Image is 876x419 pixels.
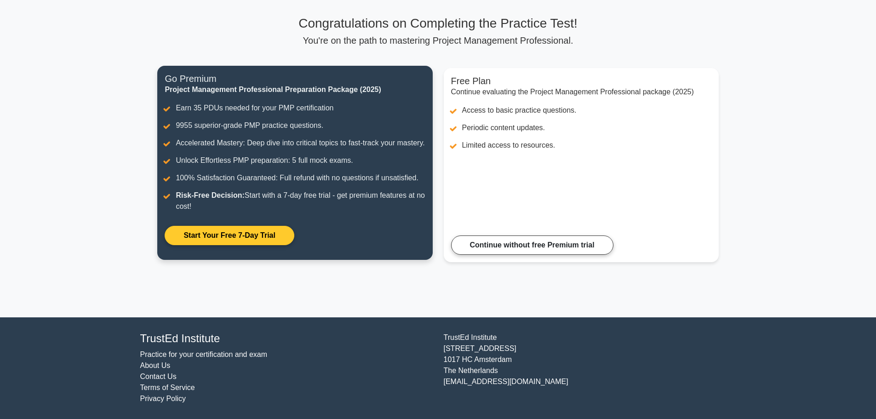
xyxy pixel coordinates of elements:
a: Practice for your certification and exam [140,350,268,358]
p: You're on the path to mastering Project Management Professional. [157,35,718,46]
h3: Congratulations on Completing the Practice Test! [157,16,718,31]
a: Start Your Free 7-Day Trial [165,226,294,245]
a: Terms of Service [140,384,195,391]
a: Privacy Policy [140,395,186,402]
div: TrustEd Institute [STREET_ADDRESS] 1017 HC Amsterdam The Netherlands [EMAIL_ADDRESS][DOMAIN_NAME] [438,332,742,404]
a: About Us [140,362,171,369]
a: Contact Us [140,373,177,380]
a: Continue without free Premium trial [451,235,613,255]
h4: TrustEd Institute [140,332,433,345]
